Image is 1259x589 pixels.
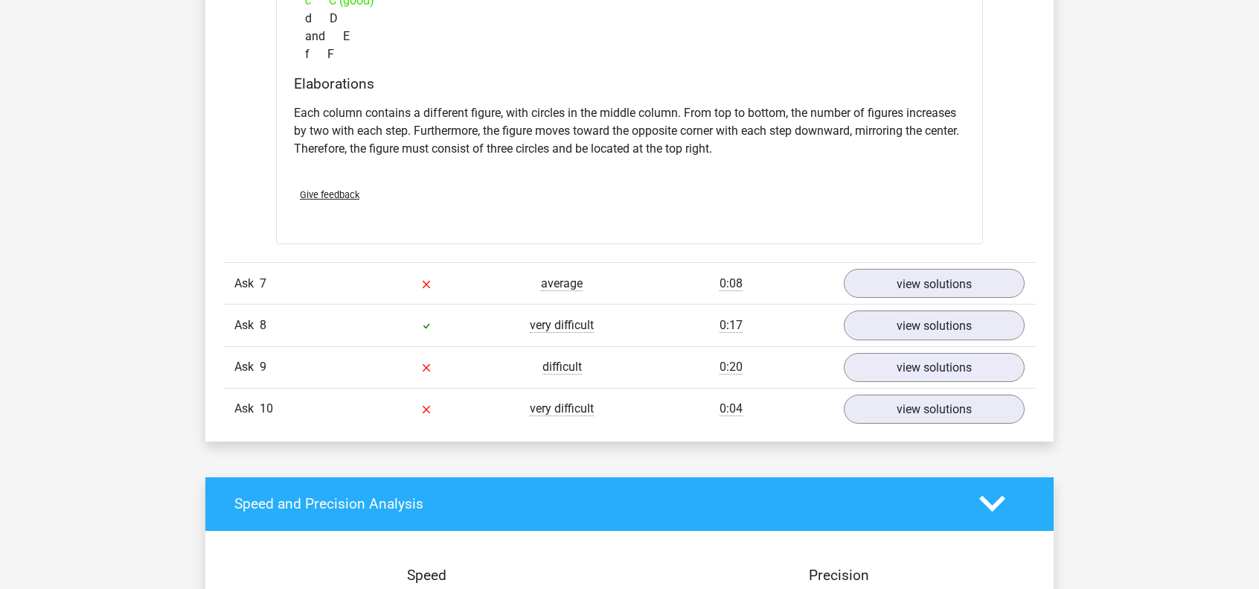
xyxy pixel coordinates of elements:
[327,47,334,61] font: F
[343,29,350,43] font: E
[844,269,1025,298] a: view solutions
[720,360,743,374] font: 0:20
[294,75,374,92] font: Elaborations
[234,495,423,512] font: Speed ​​and Precision Analysis
[300,189,359,200] font: Give feedback
[530,401,594,416] font: very difficult
[234,318,254,332] font: Ask
[260,401,273,416] font: 10
[541,276,583,290] font: average
[260,276,266,290] font: 7
[305,29,325,43] font: and
[897,402,972,416] font: view solutions
[234,360,254,374] font: Ask
[542,360,582,374] font: difficult
[897,276,972,290] font: view solutions
[530,318,594,332] font: very difficult
[260,360,266,374] font: 9
[897,319,972,333] font: view solutions
[305,47,310,61] font: f
[294,106,959,156] font: Each column contains a different figure, with circles in the middle column. From top to bottom, t...
[720,401,743,416] font: 0:04
[897,360,972,375] font: view solutions
[809,567,869,584] font: Precision
[720,276,743,290] font: 0:08
[234,276,254,290] font: Ask
[844,395,1025,424] a: view solutions
[844,311,1025,340] a: view solutions
[234,401,254,416] font: Ask
[305,11,312,25] font: d
[407,567,446,584] font: Speed
[330,11,338,25] font: D
[844,353,1025,382] a: view solutions
[260,318,266,332] font: 8
[720,318,743,332] font: 0:17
